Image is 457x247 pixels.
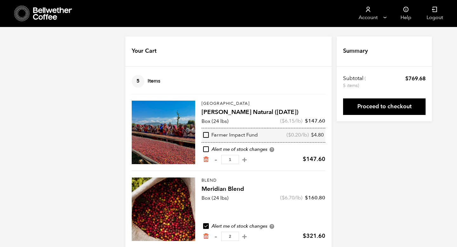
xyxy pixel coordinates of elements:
[282,117,295,124] bdi: 6.15
[311,131,324,138] bdi: 4.80
[343,47,368,55] h4: Summary
[343,75,367,89] th: Subtotal
[132,47,156,55] h4: Your Cart
[305,194,308,201] span: $
[203,132,258,139] div: Farmer Impact Fund
[132,75,144,88] span: 5
[311,131,314,138] span: $
[212,157,220,163] button: -
[405,75,426,82] bdi: 769.68
[241,157,248,163] button: +
[303,232,306,240] span: $
[287,132,309,139] span: ( /lb)
[202,101,325,107] p: [GEOGRAPHIC_DATA]
[202,108,325,117] h4: [PERSON_NAME] Natural ([DATE])
[221,155,239,164] input: Qty
[202,223,325,230] div: Alert me of stock changes
[305,117,308,124] span: $
[221,232,239,241] input: Qty
[405,75,408,82] span: $
[282,194,285,201] span: $
[303,155,325,163] bdi: 147.60
[282,117,285,124] span: $
[132,75,160,88] h4: Items
[288,131,301,138] bdi: 0.20
[202,146,325,153] div: Alert me of stock changes
[305,194,325,201] bdi: 160.80
[202,185,325,194] h4: Meridian Blend
[202,117,228,125] p: Box (24 lbs)
[343,98,426,115] a: Proceed to checkout
[280,117,302,124] span: ( /lb)
[212,233,220,240] button: -
[305,117,325,124] bdi: 147.60
[202,177,325,184] p: Blend
[303,232,325,240] bdi: 321.60
[203,156,209,163] a: Remove from cart
[202,194,228,202] p: Box (24 lbs)
[288,131,291,138] span: $
[241,233,248,240] button: +
[282,194,295,201] bdi: 6.70
[303,155,306,163] span: $
[203,233,209,240] a: Remove from cart
[280,194,302,201] span: ( /lb)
